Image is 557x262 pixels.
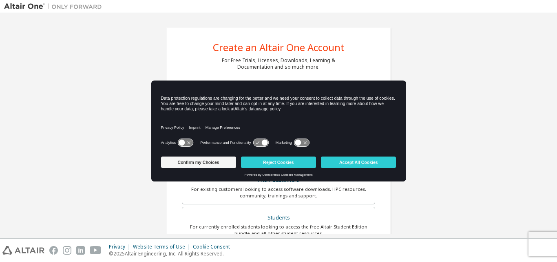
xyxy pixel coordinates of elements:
img: altair_logo.svg [2,246,44,255]
img: instagram.svg [63,246,71,255]
img: youtube.svg [90,246,102,255]
img: Altair One [4,2,106,11]
p: © 2025 Altair Engineering, Inc. All Rights Reserved. [109,250,235,257]
div: Privacy [109,244,133,250]
div: Website Terms of Use [133,244,193,250]
img: facebook.svg [49,246,58,255]
div: Create an Altair One Account [213,43,345,52]
div: Cookie Consent [193,244,235,250]
div: For existing customers looking to access software downloads, HPC resources, community, trainings ... [187,186,370,199]
div: Students [187,212,370,224]
img: linkedin.svg [76,246,85,255]
div: For currently enrolled students looking to access the free Altair Student Edition bundle and all ... [187,224,370,237]
div: For Free Trials, Licenses, Downloads, Learning & Documentation and so much more. [222,57,335,70]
